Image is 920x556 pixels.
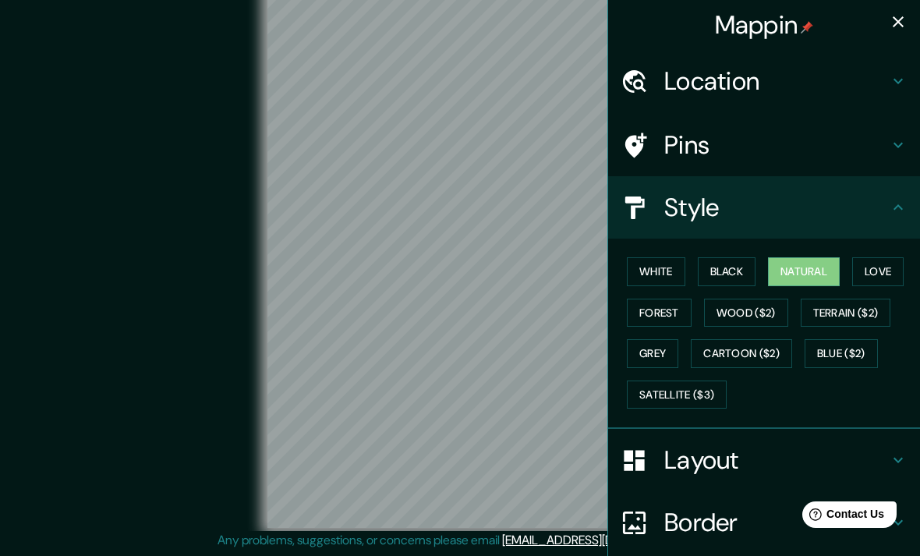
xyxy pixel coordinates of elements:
h4: Style [664,192,889,223]
button: Forest [627,299,692,328]
a: [EMAIL_ADDRESS][DOMAIN_NAME] [502,532,695,548]
button: Black [698,257,756,286]
h4: Pins [664,129,889,161]
img: pin-icon.png [801,21,813,34]
p: Any problems, suggestions, or concerns please email . [218,531,697,550]
button: Love [852,257,904,286]
button: Natural [768,257,840,286]
div: Location [608,50,920,112]
h4: Mappin [715,9,814,41]
button: White [627,257,685,286]
button: Satellite ($3) [627,381,727,409]
div: Border [608,491,920,554]
div: Style [608,176,920,239]
button: Cartoon ($2) [691,339,792,368]
iframe: Help widget launcher [781,495,903,539]
button: Terrain ($2) [801,299,891,328]
button: Blue ($2) [805,339,878,368]
h4: Layout [664,444,889,476]
h4: Location [664,66,889,97]
div: Layout [608,429,920,491]
button: Wood ($2) [704,299,788,328]
button: Grey [627,339,678,368]
div: Pins [608,114,920,176]
h4: Border [664,507,889,538]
